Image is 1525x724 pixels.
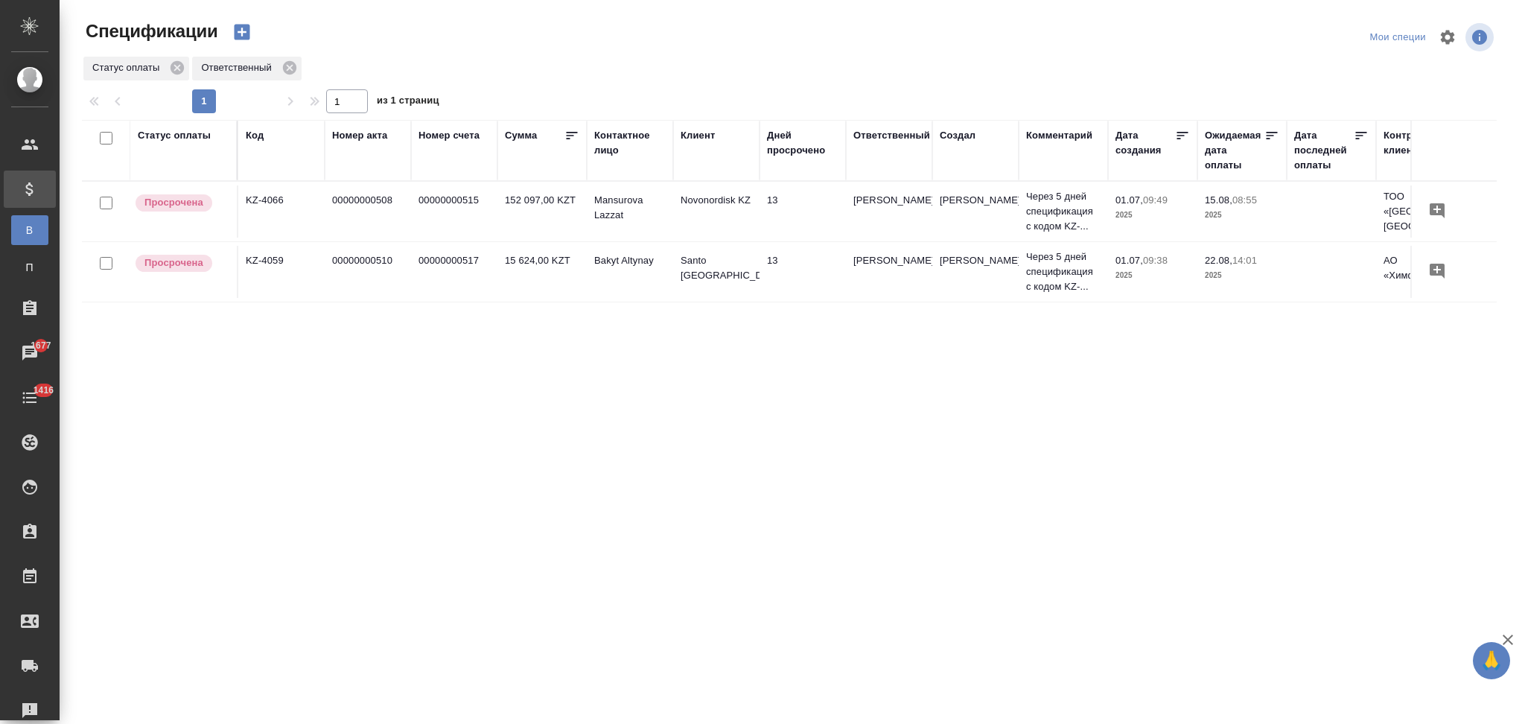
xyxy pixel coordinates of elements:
[83,57,189,80] div: Статус оплаты
[19,223,41,238] span: В
[497,185,587,238] td: 152 097,00 KZT
[1205,194,1232,206] p: 15.08,
[144,195,203,210] p: Просрочена
[505,128,537,143] div: Сумма
[587,185,673,238] td: Mansurova Lazzat
[1026,189,1101,234] p: Через 5 дней спецификация с кодом KZ-...
[411,185,497,238] td: 00000000515
[1384,128,1455,158] div: Контрагент клиента
[418,128,480,143] div: Номер счета
[760,246,846,298] td: 13
[681,193,752,208] p: Novonordisk KZ
[1232,255,1257,266] p: 14:01
[760,185,846,238] td: 13
[1205,255,1232,266] p: 22.08,
[1115,128,1175,158] div: Дата создания
[1232,194,1257,206] p: 08:55
[767,128,838,158] div: Дней просрочено
[594,128,666,158] div: Контактное лицо
[138,128,211,143] div: Статус оплаты
[1294,128,1354,173] div: Дата последней оплаты
[1430,19,1465,55] span: Настроить таблицу
[1143,194,1168,206] p: 09:49
[4,379,56,416] a: 1416
[497,246,587,298] td: 15 624,00 KZT
[4,334,56,372] a: 1677
[846,246,932,298] td: [PERSON_NAME]
[1366,26,1430,49] div: split button
[1115,255,1143,266] p: 01.07,
[1205,268,1279,283] p: 2025
[1465,23,1497,51] span: Посмотреть информацию
[1115,208,1190,223] p: 2025
[1205,128,1264,173] div: Ожидаемая дата оплаты
[1143,255,1168,266] p: 09:38
[1026,128,1092,143] div: Комментарий
[238,246,325,298] td: KZ-4059
[681,128,715,143] div: Клиент
[11,253,48,282] a: П
[1384,189,1455,234] p: ТОО «[GEOGRAPHIC_DATA] [GEOGRAPHIC_DATA]»
[1026,250,1101,294] p: Через 5 дней спецификация с кодом KZ-...
[192,57,301,80] div: Ответственный
[1473,642,1510,679] button: 🙏
[325,185,411,238] td: 00000000508
[332,128,387,143] div: Номер акта
[1479,645,1504,676] span: 🙏
[1205,208,1279,223] p: 2025
[325,246,411,298] td: 00000000510
[246,128,264,143] div: Код
[224,19,260,45] button: Создать
[846,185,932,238] td: [PERSON_NAME]
[853,128,930,143] div: Ответственный
[19,260,41,275] span: П
[587,246,673,298] td: Bakyt Altynay
[82,19,218,43] span: Спецификации
[932,246,1019,298] td: [PERSON_NAME]
[11,215,48,245] a: В
[92,60,165,75] p: Статус оплаты
[681,253,752,283] p: Santo [GEOGRAPHIC_DATA]
[1384,253,1455,283] p: АО «Химфарм»
[25,383,63,398] span: 1416
[940,128,975,143] div: Создал
[1115,268,1190,283] p: 2025
[377,92,439,113] span: из 1 страниц
[201,60,276,75] p: Ответственный
[144,255,203,270] p: Просрочена
[238,185,325,238] td: KZ-4066
[411,246,497,298] td: 00000000517
[22,338,60,353] span: 1677
[932,185,1019,238] td: [PERSON_NAME]
[1115,194,1143,206] p: 01.07,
